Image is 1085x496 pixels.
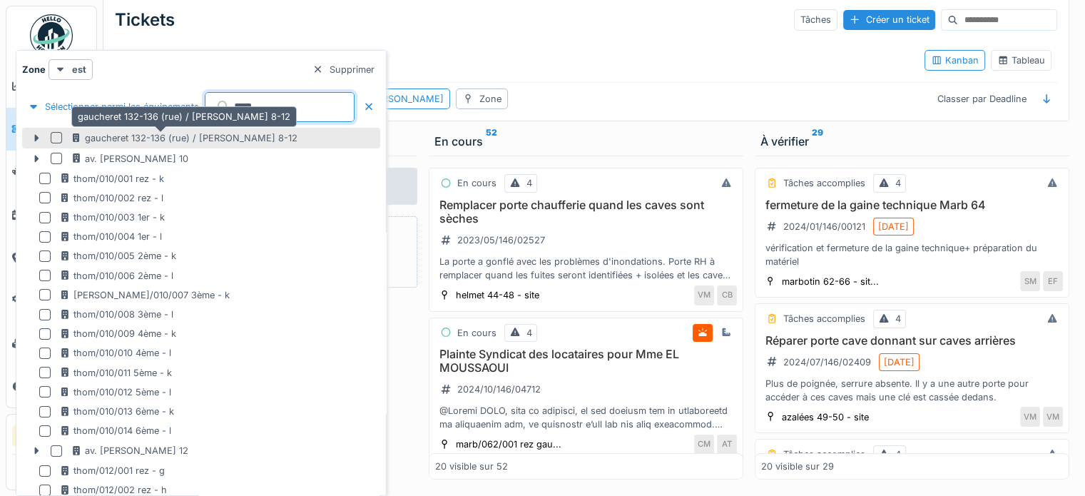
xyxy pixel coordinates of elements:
div: thom/010/011 5ème - k [59,366,172,380]
div: thom/010/003 1er - k [59,211,165,224]
div: marb/062/001 rez gau... [456,437,561,451]
div: EF [1043,271,1063,291]
div: [DATE] [878,220,909,233]
div: CM [694,435,714,455]
sup: 52 [486,133,497,150]
div: 2024/10/146/04712 [457,383,541,396]
div: azalées 49-50 - site [782,410,869,424]
div: À vérifier [760,133,1064,150]
strong: est [72,63,86,76]
h3: fermeture de la gaine technique Marb 64 [761,198,1063,212]
div: marbotin 62-66 - sit... [782,275,879,288]
div: CB [717,285,737,305]
div: VM [1020,407,1040,427]
div: Créer un ticket [843,10,935,29]
div: [DATE] [884,355,915,369]
div: En cours [434,133,738,150]
div: thom/010/013 6ème - k [59,405,174,418]
div: @Loremi DOLO, sita co adipisci, el sed doeiusm tem in utlaboreetd ma aliquaenim adm, ve quisnostr... [435,404,737,431]
div: helmet 44-48 - site [456,288,539,302]
div: Tâches accomplies [783,447,865,461]
div: 20 visible sur 52 [435,460,508,473]
div: thom/010/010 4ème - l [59,346,171,360]
h3: Remplacer porte chaufferie quand les caves sont sèches [435,198,737,226]
div: Supprimer [307,60,380,79]
div: 2024/01/146/00121 [783,220,865,233]
div: Plus de poignée, serrure absente. Il y a une autre porte pour accéder à ces caves mais une clé es... [761,377,1063,404]
div: gaucheret 132-136 (rue) / [PERSON_NAME] 8-12 [71,131,297,145]
div: av. [PERSON_NAME] 10 [71,152,188,166]
strong: Zone [22,63,46,76]
div: 4 [895,312,901,325]
div: 20 visible sur 29 [761,460,834,473]
div: thom/010/014 6ème - l [59,424,171,437]
div: SM [1020,271,1040,291]
div: thom/010/008 3ème - l [59,308,173,321]
div: Classer par Deadline [931,88,1033,109]
div: Tâches accomplies [783,176,865,190]
div: thom/010/004 1er - l [59,230,162,243]
div: vérification et fermeture de la gaine technique+ préparation du matériel [761,241,1063,268]
li: NJ [12,425,34,447]
div: Tâches accomplies [783,312,865,325]
div: thom/010/005 2ème - k [59,249,176,263]
div: 4 [895,176,901,190]
div: av. [PERSON_NAME] 12 [71,444,188,457]
div: La porte a gonflé avec les problèmes d'inondations. Porte RH à remplacer quand les fuites seront ... [435,255,737,282]
h3: Réparer porte cave donnant sur caves arrières [761,334,1063,348]
span: : [PERSON_NAME] [359,93,444,104]
div: Zone [479,92,501,106]
div: 2023/05/146/02527 [457,233,545,247]
div: 4 [526,326,532,340]
div: thom/010/009 4ème - k [59,327,176,340]
div: VM [1043,407,1063,427]
div: Sélectionner parmi les équipements [22,97,205,116]
div: Tâches [794,9,837,30]
div: thom/010/012 5ème - l [59,385,171,399]
div: thom/010/001 rez - k [59,172,164,186]
div: 2024/07/146/02409 [783,355,871,369]
sup: 29 [812,133,823,150]
div: 4 [526,176,532,190]
div: thom/010/006 2ème - l [59,269,173,283]
div: Tickets [115,1,175,39]
img: Badge_color-CXgf-gQk.svg [30,14,73,57]
div: En cours [457,326,496,340]
h3: Plainte Syndicat des locataires pour Mme EL MOUSSAOUI [435,348,737,375]
div: [PERSON_NAME]/010/007 3ème - k [59,288,230,302]
div: Tableau [997,54,1045,67]
div: thom/010/002 rez - l [59,191,163,205]
div: VM [694,285,714,305]
div: En cours [457,176,496,190]
div: 4 [895,447,901,461]
div: AT [717,435,737,455]
div: Kanban [931,54,979,67]
div: gaucheret 132-136 (rue) / [PERSON_NAME] 8-12 [71,106,297,127]
div: thom/012/001 rez - g [59,464,165,477]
